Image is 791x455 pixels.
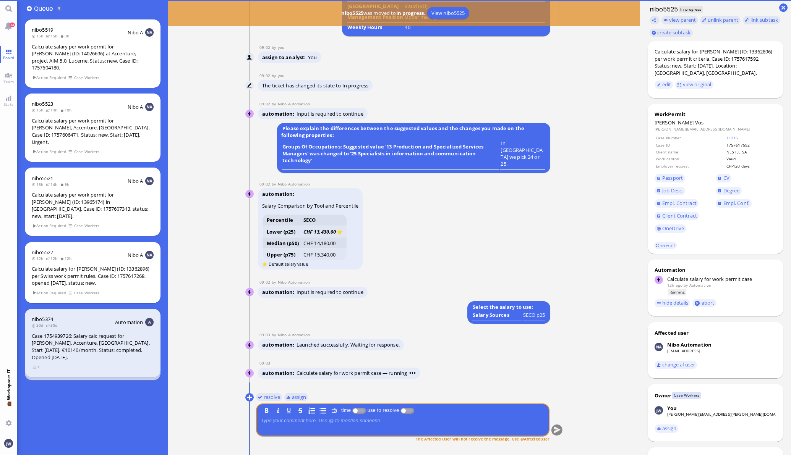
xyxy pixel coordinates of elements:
span: by [272,101,278,106]
th: Percentile [263,214,301,226]
span: 9h [60,33,72,39]
td: Work canton [655,156,725,162]
span: • [414,369,416,376]
span: 10h [60,107,74,113]
span: Calculate salary for work permit case — running [297,369,416,376]
p-inputswitch: Log time spent [352,407,366,413]
span: • [409,369,412,376]
a: Passport [655,174,685,182]
span: Case Workers [74,74,100,81]
span: Input is required to continue [297,110,363,117]
div: Calculate salary per work permit for [PERSON_NAME] (ID: 13965174) in [GEOGRAPHIC_DATA]. Case ID: ... [32,191,154,219]
span: automation [262,341,297,348]
span: 09:02 [259,73,272,78]
div: WorkPermit [655,111,776,118]
div: Calculate salary per work permit for [PERSON_NAME] (ID: 14026696) at Accenture, project AIM 5.0, ... [32,43,154,71]
button: hide details [655,299,691,307]
p-inputswitch: use to resolve [400,407,414,413]
button: B [262,406,271,415]
label: time [340,407,352,413]
td: Vaud [726,156,776,162]
img: NA [145,28,154,37]
a: view all [654,242,676,248]
button: unlink parent [700,16,741,24]
span: link subtask [750,16,778,23]
span: 09:02 [259,181,272,187]
img: You [655,406,663,415]
span: 9h [60,182,72,187]
span: automation [262,110,297,117]
runbook-parameter-view: In [GEOGRAPHIC_DATA] we pick 24 or 25. [501,140,543,167]
a: Client Contract [655,212,699,220]
img: You [246,82,254,90]
span: by [684,282,688,288]
td: CH-120 days [726,163,776,169]
span: automation@nibo.ai [278,101,310,106]
span: Case Workers [74,148,100,155]
span: 09:02 [259,101,272,106]
span: 14h [46,107,60,113]
img: NA [145,251,154,259]
span: 12h ago [667,282,682,288]
label: use to resolve [366,407,400,413]
a: Empl. Contract [655,199,699,208]
td: NESTLE SA [726,149,776,155]
span: Action Required [32,74,66,81]
span: 09:03 [259,360,272,366]
span: • [412,369,414,376]
td: CHF 15,340.00 [301,249,347,260]
span: nibo5523 [32,100,53,107]
button: create subtask [650,29,693,37]
button: abort [692,299,716,307]
span: Launched successfully. Waiting for response. [297,341,400,348]
span: automation@nibo.ai [278,279,310,285]
button: assign [284,393,308,401]
span: nibo5521 [32,175,53,182]
span: 34 [10,23,15,27]
span: Client Contract [662,212,697,219]
span: Stats [2,102,15,107]
td: 1757617592 [726,142,776,148]
span: Passport [662,174,683,181]
span: by [272,279,278,285]
div: Nibo Automation [667,341,712,348]
task-group-action-menu: link subtask [743,16,780,24]
span: Case Workers [672,392,701,399]
th: SECO [301,214,347,226]
span: by [272,45,278,50]
td: CHF 14,180.00 [301,237,347,249]
span: Empl. Contract [662,200,697,207]
strong: Upper (p75) [267,251,295,258]
div: Calculate salary for [PERSON_NAME] (ID: 13362896) per Swiss work permit rules. Case ID: 175761726... [32,265,154,287]
button: assign [655,424,679,433]
span: Automation [115,319,143,326]
span: Nibo A [128,103,143,110]
span: 15h [32,33,46,39]
span: Empl. Conf. [723,200,749,207]
h3: Salary Comparison by Tool and Percentile [262,202,358,209]
td: Employer request [655,163,725,169]
span: automation [262,190,297,197]
button: edit [655,81,673,89]
button: Add [27,6,32,11]
span: Running [668,289,687,295]
button: S [296,406,305,415]
div: Affected user [655,329,689,336]
td: Weekly Hours [347,23,404,33]
span: 09:02 [259,279,272,285]
span: 30d [46,323,60,328]
span: The ticket has changed its state to In progress [262,82,368,89]
td: Case ID [655,142,725,148]
span: assign to analyst [262,54,308,61]
img: You [4,439,13,447]
td: Case Number [655,135,725,141]
a: nibo5527 [32,249,53,256]
span: by [272,332,278,337]
span: Queue [34,4,56,13]
runbook-parameter-view: 40 [405,24,410,31]
span: 12h [32,256,46,261]
span: automation [262,369,297,376]
td: Client name [655,149,725,155]
a: Empl. Conf. [716,199,752,208]
span: Vos [695,119,703,126]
